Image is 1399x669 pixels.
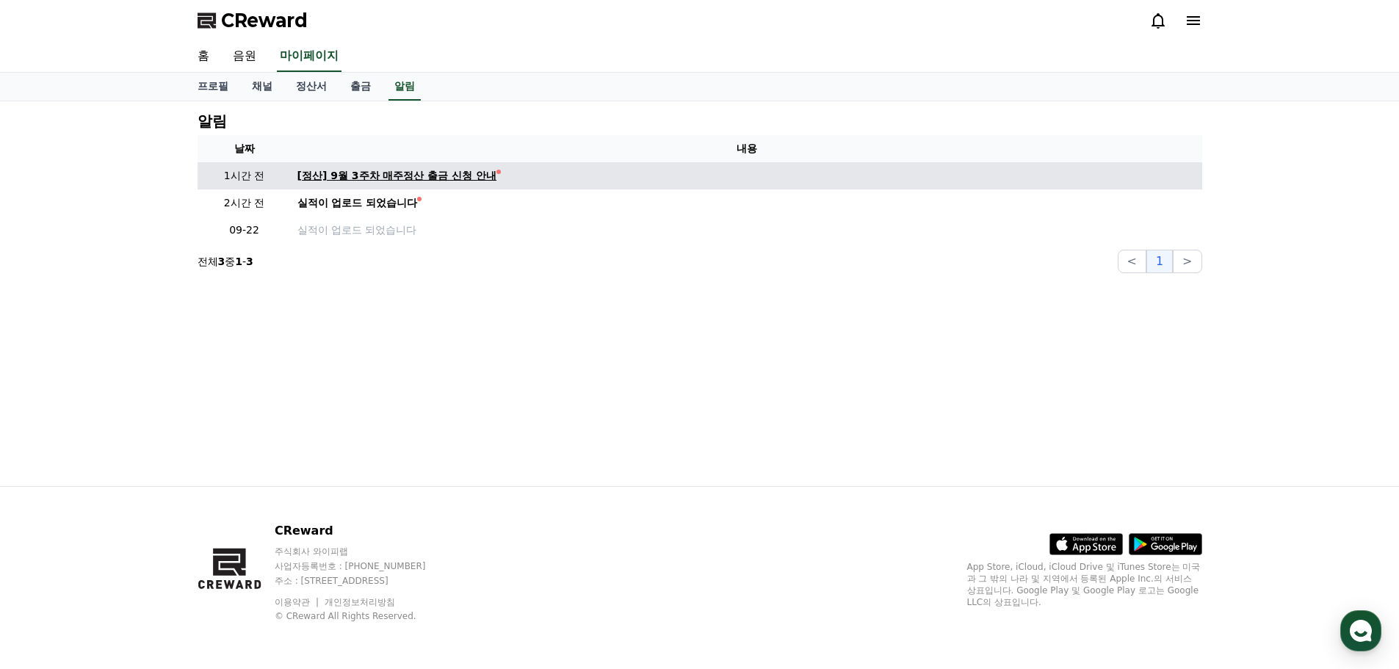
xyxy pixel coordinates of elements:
[297,195,418,211] div: 실적이 업로드 되었습니다
[967,561,1202,608] p: App Store, iCloud, iCloud Drive 및 iTunes Store는 미국과 그 밖의 나라 및 지역에서 등록된 Apple Inc.의 서비스 상표입니다. Goo...
[97,466,189,502] a: 대화
[277,41,341,72] a: 마이페이지
[203,223,286,238] p: 09-22
[198,9,308,32] a: CReward
[275,610,454,622] p: © CReward All Rights Reserved.
[218,256,225,267] strong: 3
[297,168,497,184] div: [정산] 9월 3주차 매주정산 출금 신청 안내
[275,522,454,540] p: CReward
[240,73,284,101] a: 채널
[203,168,286,184] p: 1시간 전
[221,41,268,72] a: 음원
[1118,250,1146,273] button: <
[292,135,1202,162] th: 내용
[134,488,152,500] span: 대화
[198,135,292,162] th: 날짜
[388,73,421,101] a: 알림
[4,466,97,502] a: 홈
[46,488,55,499] span: 홈
[275,546,454,557] p: 주식회사 와이피랩
[227,488,245,499] span: 설정
[275,597,321,607] a: 이용약관
[246,256,253,267] strong: 3
[1173,250,1201,273] button: >
[198,113,227,129] h4: 알림
[189,466,282,502] a: 설정
[203,195,286,211] p: 2시간 전
[275,575,454,587] p: 주소 : [STREET_ADDRESS]
[297,195,1196,211] a: 실적이 업로드 되었습니다
[275,560,454,572] p: 사업자등록번호 : [PHONE_NUMBER]
[1146,250,1173,273] button: 1
[297,223,1196,238] a: 실적이 업로드 되었습니다
[198,254,253,269] p: 전체 중 -
[284,73,339,101] a: 정산서
[186,73,240,101] a: 프로필
[339,73,383,101] a: 출금
[221,9,308,32] span: CReward
[186,41,221,72] a: 홈
[325,597,395,607] a: 개인정보처리방침
[235,256,242,267] strong: 1
[297,168,1196,184] a: [정산] 9월 3주차 매주정산 출금 신청 안내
